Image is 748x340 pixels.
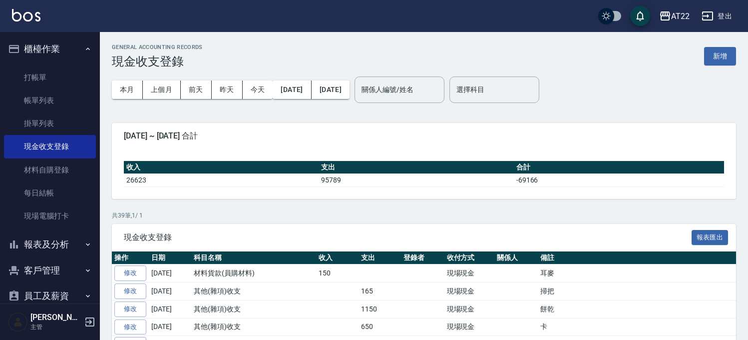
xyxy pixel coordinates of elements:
td: 現場現金 [444,282,495,300]
a: 新增 [704,51,736,60]
span: [DATE] ~ [DATE] 合計 [124,131,724,141]
td: 165 [359,282,401,300]
h3: 現金收支登錄 [112,54,203,68]
button: AT22 [655,6,694,26]
button: 前天 [181,80,212,99]
button: 報表及分析 [4,231,96,257]
th: 收入 [316,251,359,264]
p: 共 39 筆, 1 / 1 [112,211,736,220]
th: 收付方式 [444,251,495,264]
td: 其他(雜項)收支 [191,318,316,336]
a: 修改 [114,301,146,317]
td: 650 [359,318,401,336]
a: 打帳單 [4,66,96,89]
td: [DATE] [149,318,191,336]
button: 客戶管理 [4,257,96,283]
button: 新增 [704,47,736,65]
a: 帳單列表 [4,89,96,112]
td: [DATE] [149,264,191,282]
th: 合計 [514,161,724,174]
td: 95789 [319,173,513,186]
a: 掛單列表 [4,112,96,135]
td: -69166 [514,173,724,186]
a: 材料自購登錄 [4,158,96,181]
td: [DATE] [149,282,191,300]
td: 其他(雜項)收支 [191,282,316,300]
button: 昨天 [212,80,243,99]
th: 支出 [319,161,513,174]
button: [DATE] [273,80,311,99]
td: 現場現金 [444,264,495,282]
td: 材料貨款(員購材料) [191,264,316,282]
a: 修改 [114,283,146,299]
th: 科目名稱 [191,251,316,264]
th: 收入 [124,161,319,174]
img: Logo [12,9,40,21]
button: 員工及薪資 [4,283,96,309]
th: 登錄者 [401,251,444,264]
td: 現場現金 [444,300,495,318]
button: 今天 [243,80,273,99]
td: 1150 [359,300,401,318]
th: 日期 [149,251,191,264]
td: 現場現金 [444,318,495,336]
button: 登出 [698,7,736,25]
a: 每日結帳 [4,181,96,204]
button: [DATE] [312,80,350,99]
h5: [PERSON_NAME] [30,312,81,322]
td: 其他(雜項)收支 [191,300,316,318]
p: 主管 [30,322,81,331]
button: save [630,6,650,26]
th: 關係人 [494,251,538,264]
a: 報表匯出 [692,232,729,241]
th: 支出 [359,251,401,264]
button: 上個月 [143,80,181,99]
a: 現金收支登錄 [4,135,96,158]
button: 櫃檯作業 [4,36,96,62]
a: 修改 [114,265,146,281]
a: 現場電腦打卡 [4,204,96,227]
td: [DATE] [149,300,191,318]
h2: GENERAL ACCOUNTING RECORDS [112,44,203,50]
td: 150 [316,264,359,282]
th: 操作 [112,251,149,264]
button: 報表匯出 [692,230,729,245]
a: 修改 [114,319,146,335]
span: 現金收支登錄 [124,232,692,242]
div: AT22 [671,10,690,22]
img: Person [8,312,28,332]
td: 26623 [124,173,319,186]
button: 本月 [112,80,143,99]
